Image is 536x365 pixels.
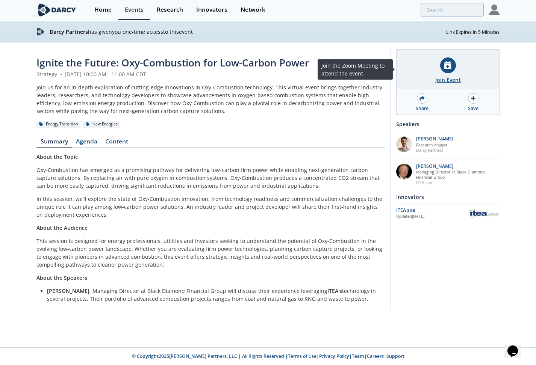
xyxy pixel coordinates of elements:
[36,83,385,115] div: Join us for an in-depth exploration of cutting-edge innovations in Oxy-Combustion technology. Thi...
[50,28,88,35] strong: Darcy Partners
[101,139,132,148] a: Content
[241,7,265,13] div: Network
[396,207,500,220] a: ITEA spa Updated[DATE] ITEA spa
[36,28,44,36] img: darcy-logo.svg
[36,195,385,219] p: In this session, we’ll explore the state of Oxy-Combustion innovation, from technology readiness ...
[36,121,80,128] div: Energy Transition
[416,136,453,142] p: [PERSON_NAME]
[396,136,412,152] img: e78dc165-e339-43be-b819-6f39ce58aec6
[352,353,364,359] a: Team
[36,56,309,69] span: Ignite the Future: Oxy-Combustion for Low-Carbon Power
[59,71,63,78] span: •
[47,287,89,294] strong: [PERSON_NAME]
[421,3,484,17] input: Advanced Search
[38,353,498,360] p: © Copyright 2025 [PERSON_NAME] Partners, LLC | All Rights Reserved | | | | |
[327,287,342,294] strong: ITEA's
[36,237,385,268] p: This session is designed for energy professionals, utilities and investors seeking to understand ...
[446,27,500,36] div: Link Expires In 5 Minutes
[468,105,478,112] div: Save
[416,142,453,148] p: Research Analyst
[83,121,120,128] div: New Energies
[435,76,461,84] div: Join Event
[36,224,88,231] strong: About the Audience
[396,207,468,214] div: ITEA spa
[396,118,500,131] div: Speakers
[47,287,380,303] li: , Managing Director at Black Diamond Financial Group will discuss their experience leveraging tec...
[416,148,453,153] p: Darcy Partners
[36,139,72,148] a: Summary
[489,5,500,15] img: Profile
[72,139,101,148] a: Agenda
[416,169,496,180] p: Managing Director at Black Diamond Financial Group
[50,28,446,36] p: has given you one-time access to this event
[386,353,404,359] a: Support
[125,7,144,13] div: Events
[36,70,385,78] div: Strategy [DATE] 10:00 AM - 11:00 AM CDT
[94,7,112,13] div: Home
[36,274,87,281] strong: About the Speakers
[396,214,468,220] div: Updated [DATE]
[319,353,349,359] a: Privacy Policy
[36,3,77,17] img: logo-wide.svg
[157,7,183,13] div: Research
[468,208,500,219] img: ITEA spa
[396,164,412,179] img: 5c882eca-8b14-43be-9dc2-518e113e9a37
[504,335,528,357] iframe: chat widget
[396,190,500,204] div: Innovators
[36,166,385,190] p: Oxy-Combustion has emerged as a promising pathway for delivering low-carbon firm power while enab...
[36,153,78,160] strong: About the Topic
[416,105,428,112] div: Share
[416,180,496,185] p: ITEA spa
[288,353,316,359] a: Terms of Use
[367,353,384,359] a: Careers
[196,7,227,13] div: Innovators
[416,164,496,169] p: [PERSON_NAME]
